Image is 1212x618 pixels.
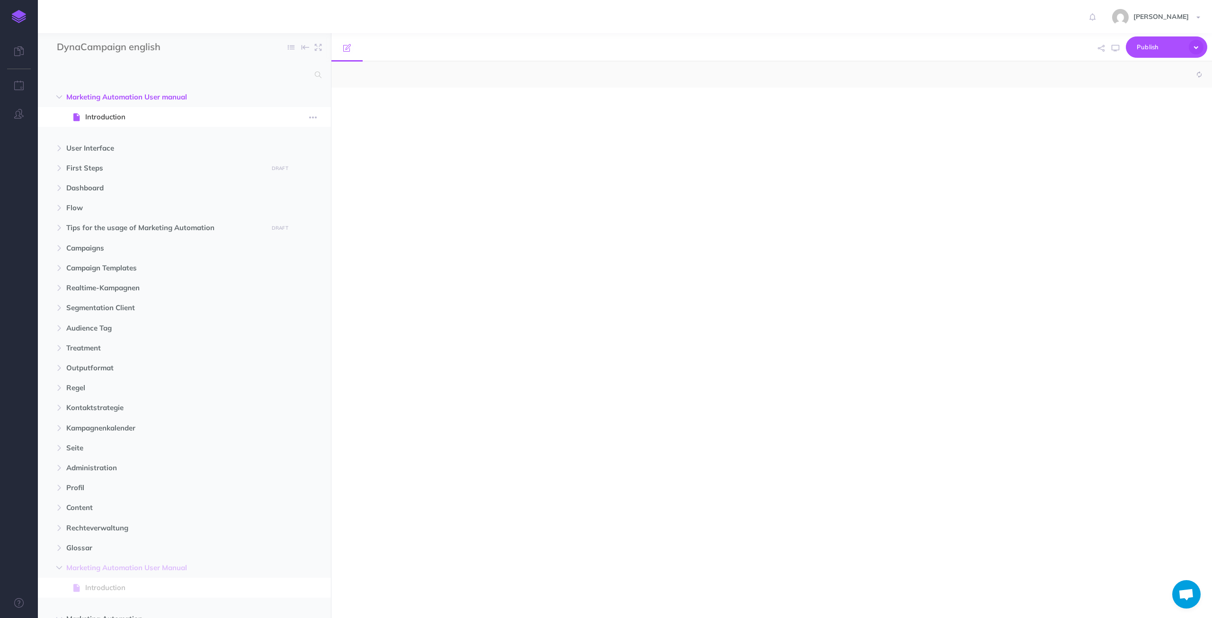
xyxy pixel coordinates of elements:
[12,10,26,23] img: logo-mark.svg
[66,562,262,573] span: Marketing Automation User Manual
[1129,12,1194,21] span: [PERSON_NAME]
[66,302,262,313] span: Segmentation Client
[66,422,262,434] span: Kampagnenkalender
[66,402,262,413] span: Kontaktstrategie
[66,442,262,454] span: Seite
[66,182,262,194] span: Dashboard
[1126,36,1207,58] button: Publish
[1137,40,1184,54] span: Publish
[66,462,262,474] span: Administration
[66,322,262,334] span: Audience Tag
[66,262,262,274] span: Campaign Templates
[272,225,288,231] small: DRAFT
[66,282,262,294] span: Realtime-Kampagnen
[66,502,262,513] span: Content
[1112,9,1129,26] img: e0b8158309a7a9c2ba5a20a85ae97691.jpg
[85,111,274,123] span: Introduction
[66,542,262,554] span: Glossar
[66,242,262,254] span: Campaigns
[66,162,262,174] span: First Steps
[66,522,262,534] span: Rechteverwaltung
[85,582,274,593] span: Introduction
[57,66,309,83] input: Search
[268,223,292,233] button: DRAFT
[66,382,262,394] span: Regel
[66,91,262,103] span: Marketing Automation User manual
[66,362,262,374] span: Outputformat
[57,40,168,54] input: Documentation Name
[66,143,262,154] span: User Interface
[66,482,262,493] span: Profil
[272,165,288,171] small: DRAFT
[268,163,292,174] button: DRAFT
[66,202,262,214] span: Flow
[66,222,262,233] span: Tips for the usage of Marketing Automation
[1172,580,1201,609] a: Chat öffnen
[66,342,262,354] span: Treatment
